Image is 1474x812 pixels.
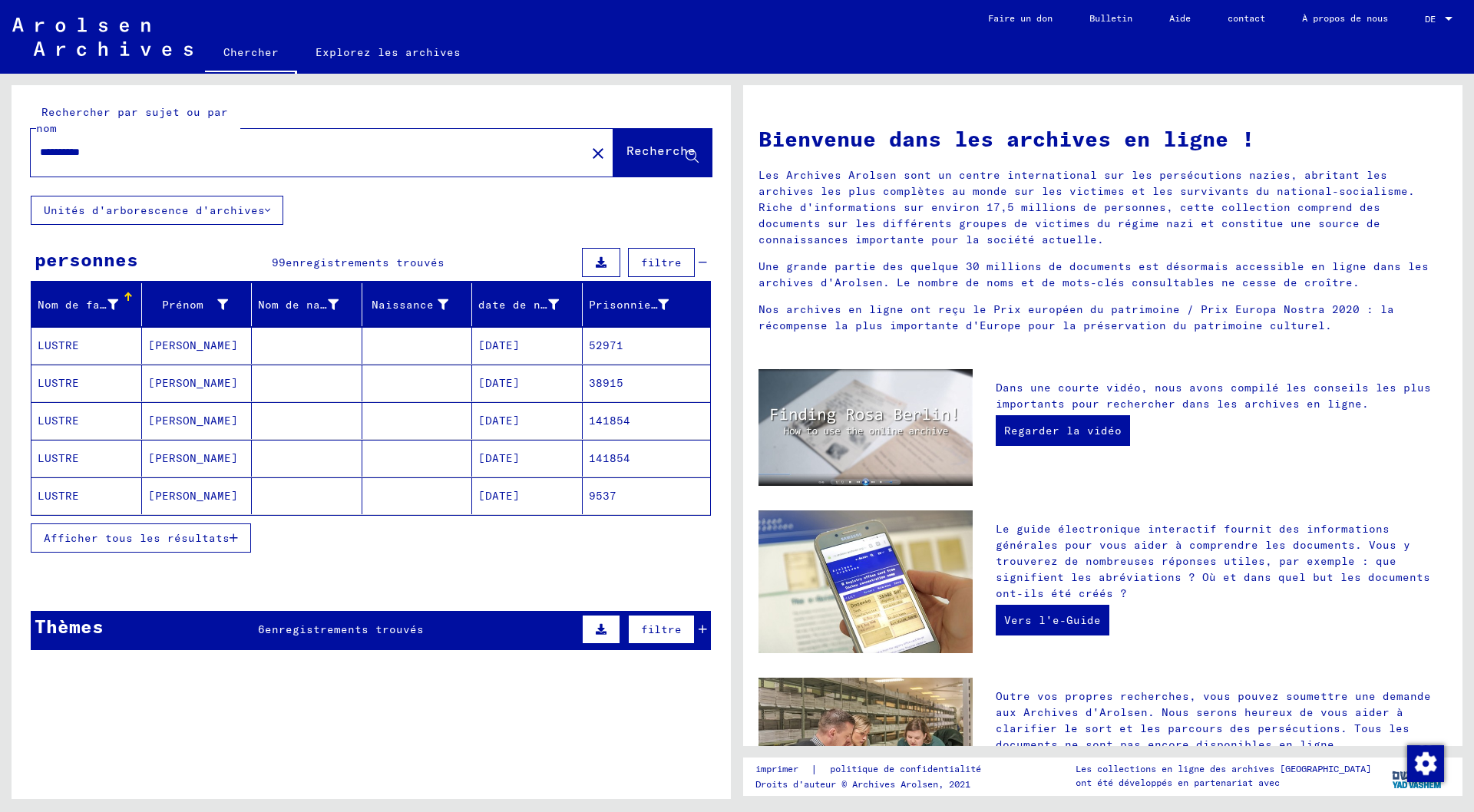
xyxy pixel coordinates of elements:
[38,298,134,312] font: Nom de famille
[589,298,672,312] font: Prisonnier #
[38,451,79,465] font: LUSTRE
[38,338,79,352] font: LUSTRE
[1228,12,1265,24] font: contact
[478,376,520,390] font: [DATE]
[996,689,1431,751] font: Outre vos propres recherches, vous pouvez soumettre une demande aux Archives d'Arolsen. Nous sero...
[758,168,1415,246] font: Les Archives Arolsen sont un centre international sur les persécutions nazies, abritant les archi...
[31,283,142,326] mat-header-cell: Nom de famille
[44,531,230,545] font: Afficher tous les résultats
[31,196,283,225] button: Unités d'arborescence d'archives
[205,34,297,74] a: Chercher
[758,259,1429,289] font: Une grande partie des quelque 30 millions de documents est désormais accessible en ligne dans les...
[1169,12,1191,24] font: Aide
[811,762,818,776] font: |
[589,414,630,427] font: 141854
[142,283,253,326] mat-header-cell: Prénom
[38,376,79,390] font: LUSTRE
[362,283,473,326] mat-header-cell: Naissance
[755,761,811,777] a: imprimer
[478,338,520,352] font: [DATE]
[148,338,238,352] font: [PERSON_NAME]
[589,292,692,317] div: Prisonnier #
[472,283,583,326] mat-header-cell: date de naissance
[641,256,682,269] font: filtre
[223,45,279,59] font: Chercher
[35,615,104,638] font: Thèmes
[252,283,362,326] mat-header-cell: Nom de naissance
[38,489,79,503] font: LUSTRE
[368,292,472,317] div: Naissance
[478,451,520,465] font: [DATE]
[478,292,582,317] div: date de naissance
[758,510,973,653] img: eguide.jpg
[372,298,434,312] font: Naissance
[626,143,696,158] font: Recherche
[755,763,798,774] font: imprimer
[258,622,265,636] font: 6
[478,298,596,312] font: date de naissance
[583,283,711,326] mat-header-cell: Prisonnier #
[830,763,981,774] font: politique de confidentialité
[1407,745,1444,782] img: Modifier le consentement
[148,414,238,427] font: [PERSON_NAME]
[589,489,616,503] font: 9537
[44,203,265,217] font: Unités d'arborescence d'archives
[589,144,607,163] mat-icon: close
[589,338,623,352] font: 52971
[162,298,203,312] font: Prénom
[1089,12,1132,24] font: Bulletin
[1425,13,1436,25] font: DE
[31,523,251,553] button: Afficher tous les résultats
[589,376,623,390] font: 38915
[286,256,445,269] font: enregistrements trouvés
[641,622,682,636] font: filtre
[148,292,252,317] div: Prénom
[758,369,973,486] img: video.jpg
[996,522,1430,600] font: Le guide électronique interactif fournit des informations générales pour vous aider à comprendre ...
[1076,763,1371,774] font: Les collections en ligne des archives [GEOGRAPHIC_DATA]
[755,778,970,790] font: Droits d'auteur © Archives Arolsen, 2021
[272,256,286,269] font: 99
[996,605,1109,635] a: Vers l'e-Guide
[1302,12,1388,24] font: À propos de nous
[38,292,141,317] div: Nom de famille
[583,137,613,168] button: Clair
[589,451,630,465] font: 141854
[1004,424,1122,437] font: Regarder la vidéo
[996,415,1130,446] a: Regarder la vidéo
[628,615,695,644] button: filtre
[758,302,1394,332] font: Nos archives en ligne ont reçu le Prix européen du patrimoine / Prix Europa Nostra 2020 : la réco...
[38,414,79,427] font: LUSTRE
[818,761,1000,777] a: politique de confidentialité
[265,622,424,636] font: enregistrements trouvés
[148,451,238,465] font: [PERSON_NAME]
[316,45,461,59] font: Explorez les archives
[297,34,479,71] a: Explorez les archives
[988,12,1053,24] font: Faire un don
[1004,613,1101,627] font: Vers l'e-Guide
[12,18,193,56] img: Arolsen_neg.svg
[1389,757,1446,795] img: yv_logo.png
[258,298,368,312] font: Nom de naissance
[478,414,520,427] font: [DATE]
[1076,777,1280,788] font: ont été développés en partenariat avec
[258,292,362,317] div: Nom de naissance
[996,381,1431,411] font: Dans une courte vidéo, nous avons compilé les conseils les plus importants pour rechercher dans l...
[613,129,712,177] button: Recherche
[148,489,238,503] font: [PERSON_NAME]
[628,248,695,277] button: filtre
[36,105,228,135] font: Rechercher par sujet ou par nom
[478,489,520,503] font: [DATE]
[758,125,1254,152] font: Bienvenue dans les archives en ligne !
[148,376,238,390] font: [PERSON_NAME]
[35,248,138,271] font: personnes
